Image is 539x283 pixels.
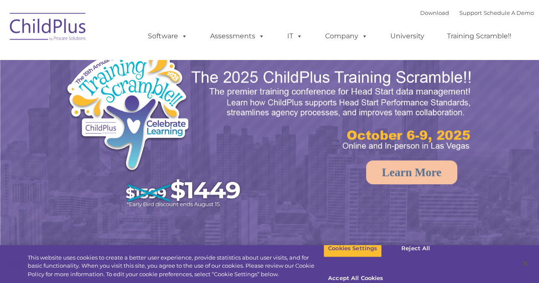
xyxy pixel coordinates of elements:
[139,28,196,45] a: Software
[279,28,311,45] a: IT
[202,28,273,45] a: Assessments
[420,9,534,16] font: |
[323,240,382,257] button: Cookies Settings
[484,9,534,16] a: Schedule A Demo
[389,240,442,257] button: Reject All
[118,56,144,63] span: Last name
[438,28,520,45] a: Training Scramble!!
[382,28,433,45] a: University
[118,91,155,97] span: Phone number
[459,9,482,16] a: Support
[366,160,457,184] a: Learn More
[516,254,535,273] button: Close
[28,254,323,279] div: This website uses cookies to create a better user experience, provide statistics about user visit...
[317,28,376,45] a: Company
[420,9,449,16] a: Download
[6,7,91,49] img: ChildPlus by Procare Solutions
